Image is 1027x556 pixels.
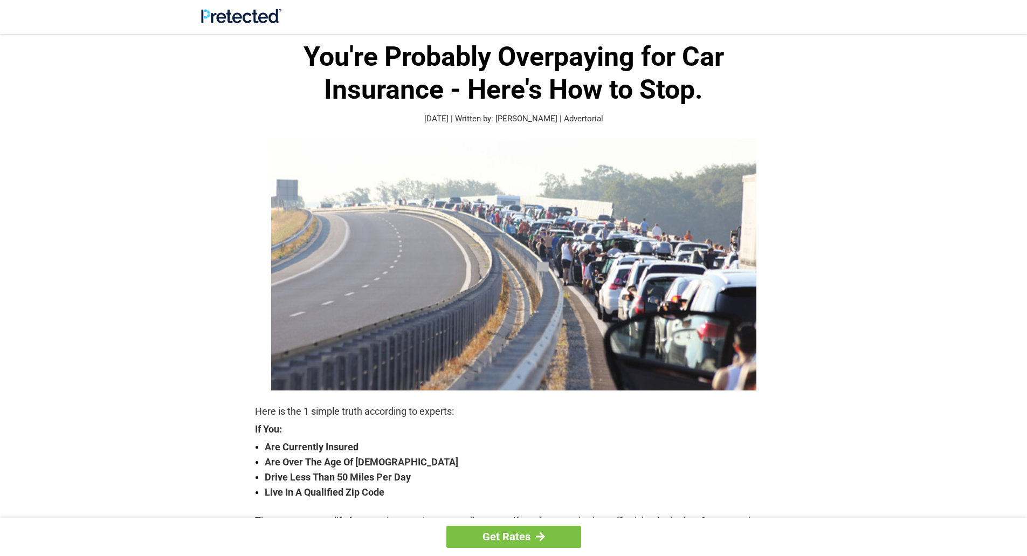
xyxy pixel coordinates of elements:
[255,404,773,419] p: Here is the 1 simple truth according to experts:
[265,440,773,455] strong: Are Currently Insured
[255,424,773,434] strong: If You:
[265,485,773,500] strong: Live In A Qualified Zip Code
[255,40,773,106] h1: You're Probably Overpaying for Car Insurance - Here's How to Stop.
[265,470,773,485] strong: Drive Less Than 50 Miles Per Day
[255,113,773,125] p: [DATE] | Written by: [PERSON_NAME] | Advertorial
[255,513,773,544] p: Then you may qualify for massive auto insurance discounts. If you have not had a traffic ticket i...
[265,455,773,470] strong: Are Over The Age Of [DEMOGRAPHIC_DATA]
[201,9,281,23] img: Site Logo
[446,526,581,548] a: Get Rates
[201,15,281,25] a: Site Logo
